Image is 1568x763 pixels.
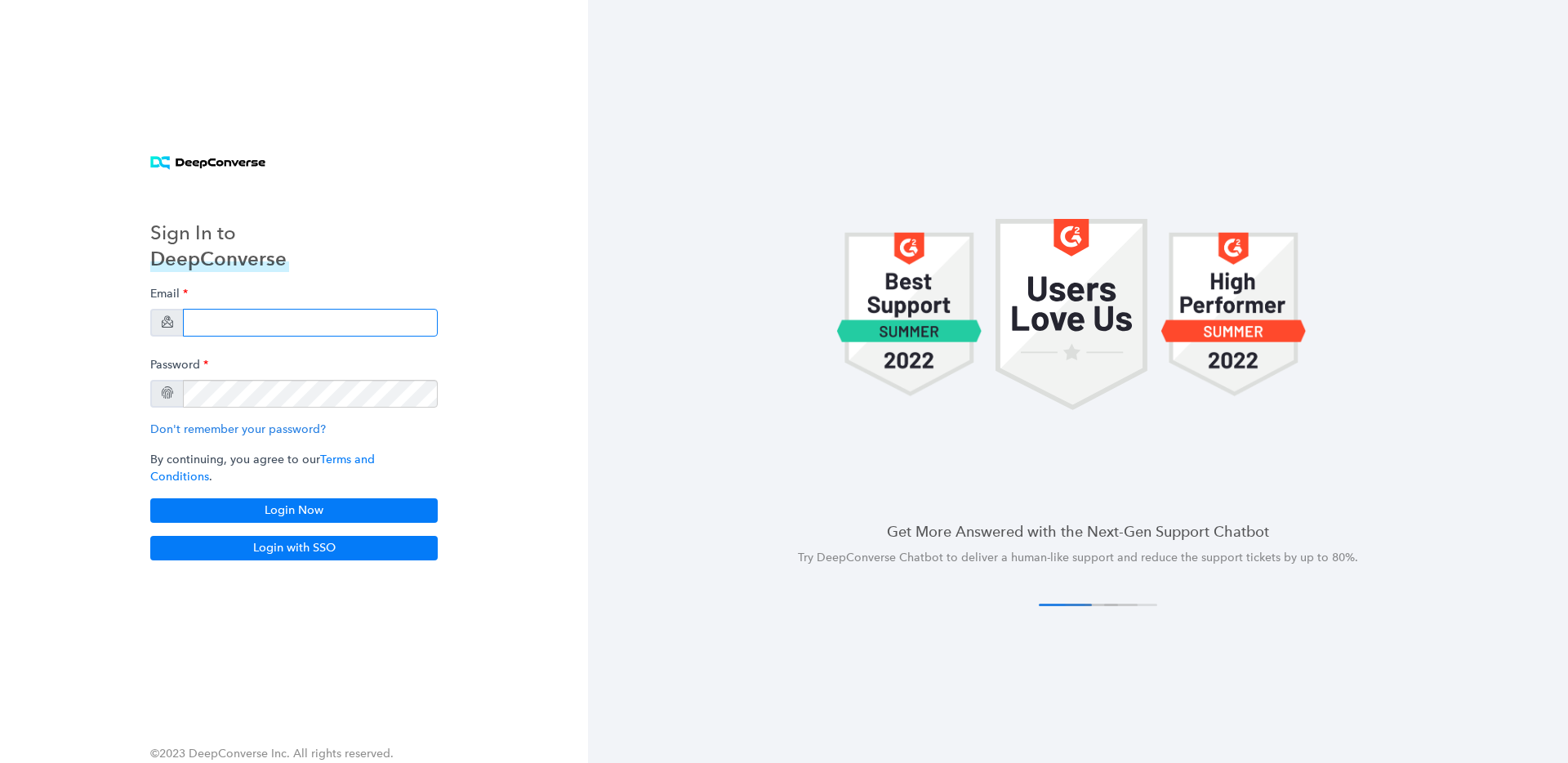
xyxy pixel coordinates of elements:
img: carousel 1 [996,219,1147,410]
button: 2 [1065,604,1118,606]
label: Email [150,279,188,309]
span: Try DeepConverse Chatbot to deliver a human-like support and reduce the support tickets by up to ... [798,551,1358,564]
a: Terms and Conditions [150,453,375,484]
img: carousel 1 [836,219,983,410]
p: By continuing, you agree to our . [150,451,438,485]
img: carousel 1 [1160,219,1307,410]
label: Password [150,350,208,380]
h3: Sign In to [150,220,289,246]
button: Login Now [150,498,438,523]
button: 3 [1085,604,1138,606]
button: Login with SSO [150,536,438,560]
span: ©2023 DeepConverse Inc. All rights reserved. [150,747,394,761]
button: 1 [1039,604,1092,606]
button: 4 [1104,604,1157,606]
a: Don't remember your password? [150,422,326,436]
img: horizontal logo [150,156,265,170]
h3: DeepConverse [150,246,289,272]
h4: Get More Answered with the Next-Gen Support Chatbot [627,521,1529,542]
